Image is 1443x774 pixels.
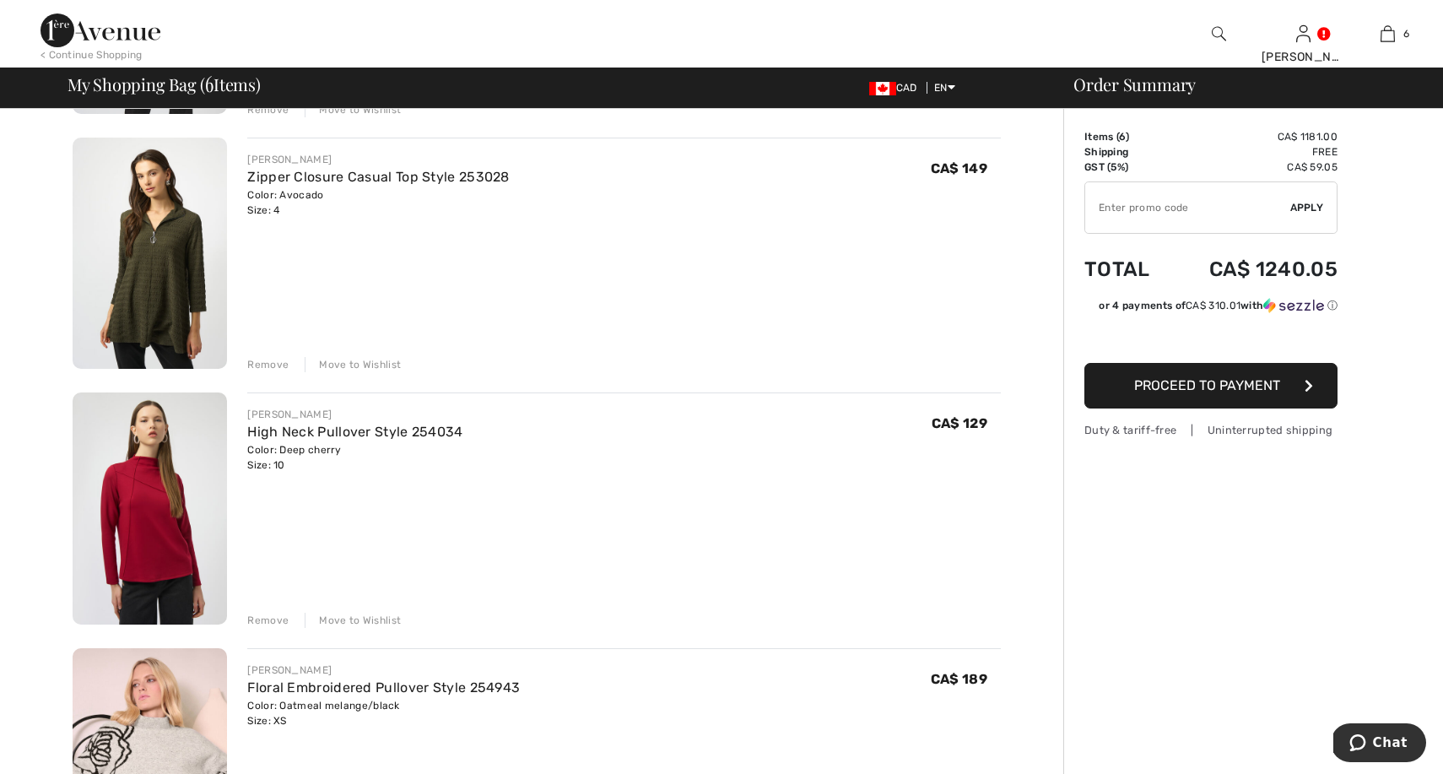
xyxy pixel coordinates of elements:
[1346,24,1429,44] a: 6
[41,14,160,47] img: 1ère Avenue
[869,82,896,95] img: Canadian Dollar
[1084,144,1170,160] td: Shipping
[1085,182,1290,233] input: Promo code
[1084,422,1338,438] div: Duty & tariff-free | Uninterrupted shipping
[247,357,289,372] div: Remove
[1084,298,1338,319] div: or 4 payments ofCA$ 310.01withSezzle Click to learn more about Sezzle
[1403,26,1409,41] span: 6
[1134,377,1280,393] span: Proceed to Payment
[1084,319,1338,357] iframe: PayPal-paypal
[247,187,509,218] div: Color: Avocado Size: 4
[931,671,987,687] span: CA$ 189
[247,663,520,678] div: [PERSON_NAME]
[1333,723,1426,766] iframe: Opens a widget where you can chat to one of our agents
[1381,24,1395,44] img: My Bag
[247,424,462,440] a: High Neck Pullover Style 254034
[73,138,227,370] img: Zipper Closure Casual Top Style 253028
[1263,298,1324,313] img: Sezzle
[1084,363,1338,409] button: Proceed to Payment
[1296,24,1311,44] img: My Info
[1186,300,1240,311] span: CA$ 310.01
[73,392,227,625] img: High Neck Pullover Style 254034
[1053,76,1433,93] div: Order Summary
[247,442,462,473] div: Color: Deep cherry Size: 10
[1099,298,1338,313] div: or 4 payments of with
[1290,200,1324,215] span: Apply
[247,613,289,628] div: Remove
[305,357,401,372] div: Move to Wishlist
[1296,25,1311,41] a: Sign In
[305,613,401,628] div: Move to Wishlist
[931,160,987,176] span: CA$ 149
[934,82,955,94] span: EN
[1212,24,1226,44] img: search the website
[932,415,987,431] span: CA$ 129
[1170,144,1338,160] td: Free
[1119,131,1126,143] span: 6
[869,82,924,94] span: CAD
[41,47,143,62] div: < Continue Shopping
[247,407,462,422] div: [PERSON_NAME]
[1262,48,1344,66] div: [PERSON_NAME]
[247,169,509,185] a: Zipper Closure Casual Top Style 253028
[247,679,520,696] a: Floral Embroidered Pullover Style 254943
[1170,160,1338,175] td: CA$ 59.05
[1170,129,1338,144] td: CA$ 1181.00
[305,102,401,117] div: Move to Wishlist
[68,76,261,93] span: My Shopping Bag ( Items)
[1170,241,1338,298] td: CA$ 1240.05
[205,72,213,94] span: 6
[1084,241,1170,298] td: Total
[1084,160,1170,175] td: GST (5%)
[247,698,520,728] div: Color: Oatmeal melange/black Size: XS
[247,152,509,167] div: [PERSON_NAME]
[247,102,289,117] div: Remove
[1084,129,1170,144] td: Items ( )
